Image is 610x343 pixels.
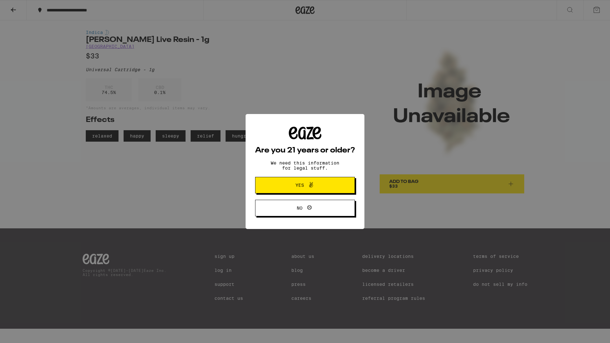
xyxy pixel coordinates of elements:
span: Yes [295,183,304,187]
button: No [255,200,355,216]
button: Yes [255,177,355,193]
span: No [297,206,302,210]
p: We need this information for legal stuff. [265,160,345,171]
h2: Are you 21 years or older? [255,147,355,154]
